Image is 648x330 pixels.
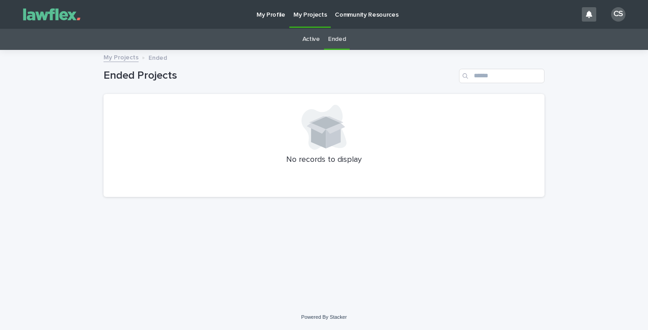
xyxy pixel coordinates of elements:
a: Active [302,29,320,50]
a: Ended [328,29,346,50]
p: No records to display [114,155,534,165]
a: My Projects [103,52,139,62]
p: Ended [148,52,167,62]
img: Gnvw4qrBSHOAfo8VMhG6 [18,5,85,23]
input: Search [459,69,544,83]
h1: Ended Projects [103,69,455,82]
div: CS [611,7,625,22]
a: Powered By Stacker [301,314,346,320]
